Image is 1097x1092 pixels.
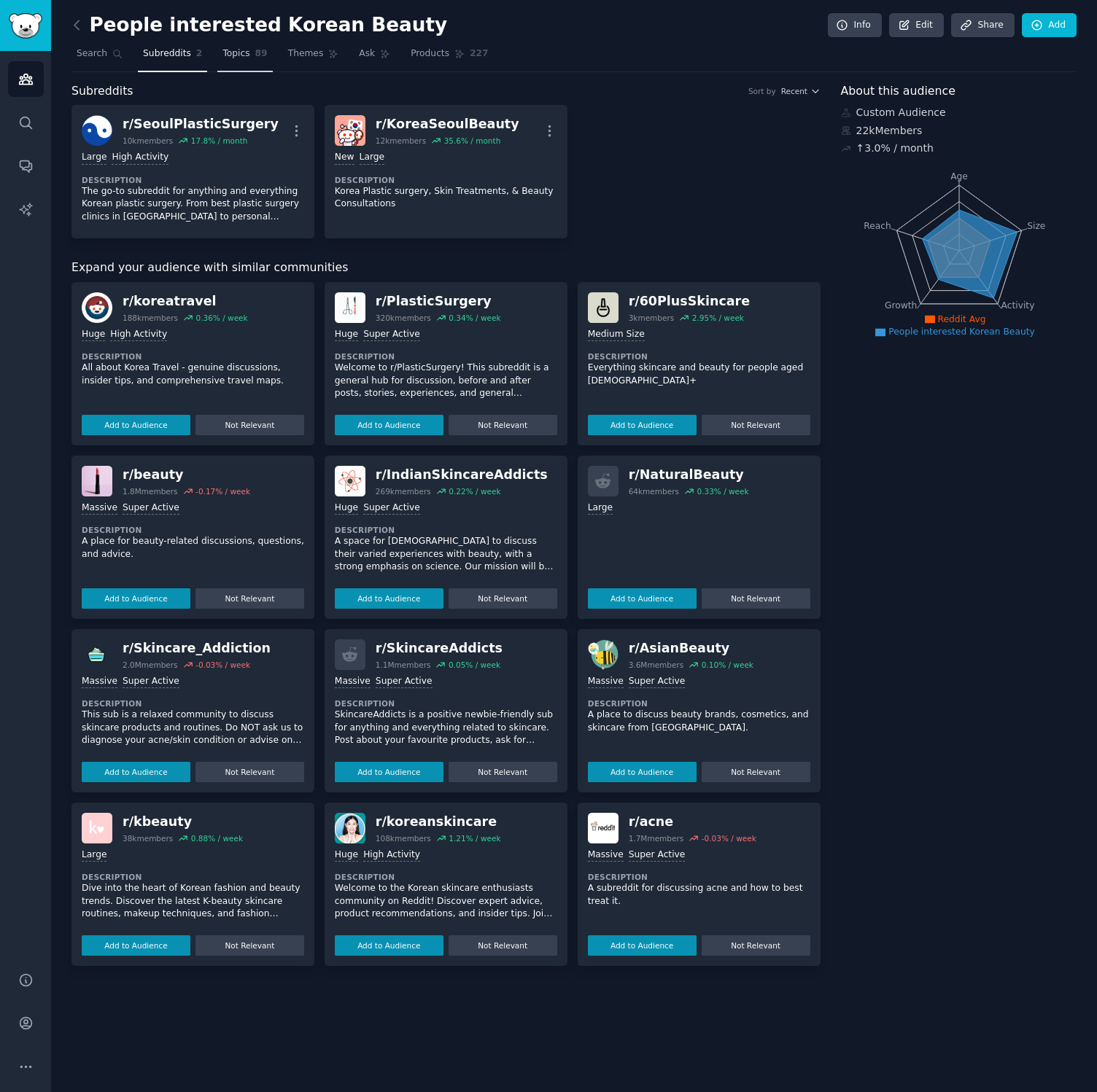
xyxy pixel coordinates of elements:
button: Add to Audience [82,762,190,782]
div: 0.22 % / week [449,486,500,496]
div: 17.8 % / month [191,136,248,146]
img: koreatravel [82,292,112,323]
button: Not Relevant [702,588,810,609]
span: Topics [222,47,249,61]
div: Massive [82,675,117,689]
div: Massive [588,849,624,862]
div: Super Active [363,502,420,515]
button: Not Relevant [702,415,810,435]
img: kbeauty [82,813,112,843]
button: Not Relevant [449,935,557,956]
p: The go-to subreddit for anything and everything Korean plastic surgery. From best plastic surgery... [82,185,304,224]
div: 0.36 % / week [195,313,247,323]
div: r/ SeoulPlasticSurgery [123,115,279,133]
div: Huge [335,849,358,862]
img: KoreaSeoulBeauty [335,115,365,146]
a: Ask [354,42,395,72]
span: People interested Korean Beauty [888,327,1034,337]
div: r/ KoreaSeoulBeauty [376,115,519,133]
a: Themes [283,42,344,72]
tspan: Size [1027,220,1045,230]
div: 0.88 % / week [191,833,243,843]
a: Topics89 [217,42,272,72]
div: 2.0M members [123,660,178,670]
dt: Description [82,525,304,535]
tspan: Age [950,171,968,182]
div: Large [82,151,106,165]
dt: Description [335,525,557,535]
p: Welcome to r/PlasticSurgery! This subreddit is a general hub for discussion, before and after pos... [335,362,557,400]
dt: Description [335,351,557,362]
span: Recent [781,86,807,96]
dt: Description [335,698,557,709]
button: Not Relevant [195,415,304,435]
span: Themes [288,47,324,61]
div: r/ PlasticSurgery [376,292,501,311]
div: 0.33 % / week [697,486,748,496]
tspan: Activity [1001,300,1034,311]
div: Large [82,849,106,862]
div: Huge [335,502,358,515]
div: r/ NaturalBeauty [629,466,749,484]
div: Huge [335,328,358,342]
div: Super Active [629,849,686,862]
div: Large [360,151,384,165]
div: r/ Skincare_Addiction [123,639,271,658]
img: PlasticSurgery [335,292,365,323]
div: High Activity [110,328,167,342]
button: Not Relevant [702,762,810,782]
p: Everything skincare and beauty for people aged [DEMOGRAPHIC_DATA]+ [588,362,810,387]
div: 320k members [376,313,431,323]
div: 0.10 % / week [702,660,753,670]
button: Add to Audience [588,935,697,956]
span: Search [77,47,107,61]
span: 227 [470,47,489,61]
div: Super Active [363,328,420,342]
p: A space for [DEMOGRAPHIC_DATA] to discuss their varied experiences with beauty, with a strong emp... [335,535,557,574]
dt: Description [588,698,810,709]
span: 2 [196,47,203,61]
div: r/ SkincareAddicts [376,639,503,658]
p: This sub is a relaxed community to discuss skincare products and routines. Do NOT ask us to diagn... [82,709,304,747]
p: Welcome to the Korean skincare enthusiasts community on Reddit! Discover expert advice, product r... [335,882,557,921]
dt: Description [588,872,810,882]
img: AsianBeauty [588,639,619,670]
div: 64k members [629,486,679,496]
button: Not Relevant [195,935,304,956]
div: 3k members [629,313,675,323]
div: 1.7M members [629,833,684,843]
span: Expand your audience with similar communities [71,259,348,277]
a: Edit [889,13,944,38]
div: High Activity [363,849,420,862]
button: Add to Audience [588,588,697,609]
button: Add to Audience [335,588,443,609]
span: About this audience [841,82,955,101]
img: GummySearch logo [9,13,42,39]
h2: People interested Korean Beauty [71,14,447,37]
span: 89 [255,47,268,61]
div: 1.21 % / week [449,833,500,843]
div: 38k members [123,833,173,843]
div: -0.03 % / week [702,833,756,843]
div: Massive [588,675,624,689]
div: Super Active [376,675,433,689]
button: Not Relevant [195,588,304,609]
div: 1.8M members [123,486,178,496]
span: Ask [359,47,375,61]
button: Not Relevant [449,762,557,782]
div: r/ 60PlusSkincare [629,292,750,311]
div: 35.6 % / month [444,136,501,146]
div: -0.17 % / week [195,486,250,496]
a: Search [71,42,128,72]
div: 269k members [376,486,431,496]
button: Add to Audience [82,588,190,609]
div: Sort by [748,86,776,96]
div: 188k members [123,313,178,323]
a: Info [828,13,882,38]
div: r/ beauty [123,466,250,484]
div: 10k members [123,136,173,146]
div: Massive [335,675,371,689]
div: r/ koreanskincare [376,813,501,831]
dt: Description [335,872,557,882]
div: r/ koreatravel [123,292,248,311]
